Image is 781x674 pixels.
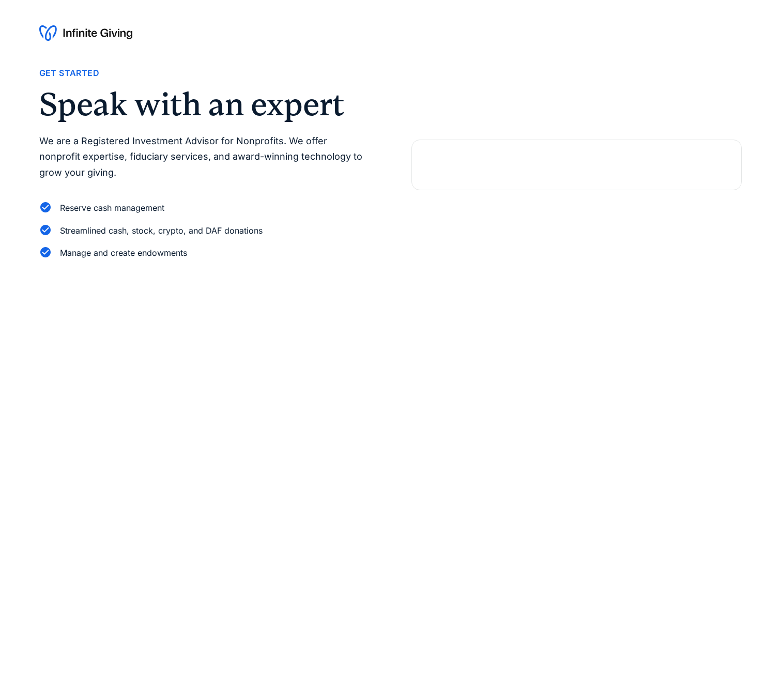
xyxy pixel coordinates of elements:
[39,88,370,120] h2: Speak with an expert
[39,133,370,181] p: We are a Registered Investment Advisor for Nonprofits. We offer nonprofit expertise, fiduciary se...
[60,201,164,215] div: Reserve cash management
[60,246,187,260] div: Manage and create endowments
[39,66,99,80] div: Get Started
[60,224,263,238] div: Streamlined cash, stock, crypto, and DAF donations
